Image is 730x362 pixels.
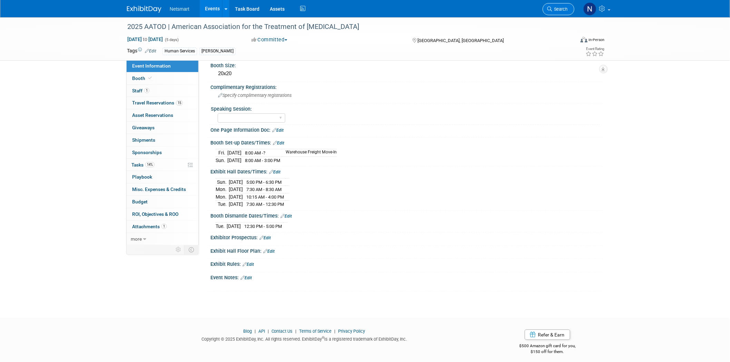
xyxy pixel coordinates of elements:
[210,60,603,69] div: Booth Size:
[229,193,243,201] td: [DATE]
[210,82,603,91] div: Complimentary Registrations:
[132,63,171,69] span: Event Information
[525,330,570,340] a: Refer & Earn
[552,7,568,12] span: Search
[210,246,603,255] div: Exhibit Hall Floor Plan:
[132,187,186,192] span: Misc. Expenses & Credits
[216,178,229,186] td: Sun.
[127,122,198,134] a: Giveaways
[216,193,229,201] td: Mon.
[294,329,298,334] span: |
[259,235,271,240] a: Edit
[216,201,229,208] td: Tue.
[263,150,265,155] span: ?
[127,36,163,42] span: [DATE] [DATE]
[263,249,275,254] a: Edit
[142,37,148,42] span: to
[176,100,183,105] span: 15
[280,214,292,219] a: Edit
[131,162,155,168] span: Tasks
[272,128,284,133] a: Edit
[338,329,365,334] a: Privacy Policy
[127,47,156,55] td: Tags
[132,76,153,81] span: Booth
[333,329,337,334] span: |
[127,334,482,342] div: Copyright © 2025 ExhibitDay, Inc. All rights reserved. ExhibitDay is a registered trademark of Ex...
[492,339,603,354] div: $500 Amazon gift card for you,
[132,100,183,105] span: Travel Reservations
[227,222,241,230] td: [DATE]
[282,149,337,157] td: Warehouse Freight Move-In
[145,162,155,167] span: 14%
[145,49,156,53] a: Edit
[216,222,227,230] td: Tue.
[127,134,198,146] a: Shipments
[132,224,167,229] span: Attachments
[216,68,598,79] div: 20x20
[589,37,605,42] div: In-Person
[127,159,198,171] a: Tasks14%
[125,21,564,33] div: 2025 AATOD | American Association for the Treatment of [MEDICAL_DATA]
[269,170,280,174] a: Edit
[216,149,227,157] td: Fri.
[266,329,270,334] span: |
[132,199,148,204] span: Budget
[127,208,198,220] a: ROI, Objectives & ROO
[243,329,252,334] a: Blog
[132,174,152,180] span: Playbook
[245,150,265,155] span: 8:00 AM -
[492,349,603,355] div: $150 off for them.
[322,336,325,340] sup: ®
[210,167,603,175] div: Exhibit Hall Dates/Times:
[210,232,603,241] div: Exhibitor Prospectus:
[210,259,603,268] div: Exhibit Rules:
[227,149,241,157] td: [DATE]
[132,125,155,130] span: Giveaways
[216,157,227,164] td: Sun.
[229,201,243,208] td: [DATE]
[229,178,243,186] td: [DATE]
[417,38,504,43] span: [GEOGRAPHIC_DATA], [GEOGRAPHIC_DATA]
[127,171,198,183] a: Playbook
[210,138,603,147] div: Booth Set-up Dates/Times:
[253,329,257,334] span: |
[272,329,293,334] a: Contact Us
[132,112,173,118] span: Asset Reservations
[127,72,198,84] a: Booth
[246,194,284,200] span: 10:15 AM - 4:00 PM
[148,76,152,80] i: Booth reservation complete
[258,329,265,334] a: API
[132,88,149,93] span: Staff
[273,141,284,145] a: Edit
[132,137,155,143] span: Shipments
[229,186,243,193] td: [DATE]
[127,221,198,233] a: Attachments1
[131,236,142,242] span: more
[210,272,603,281] div: Event Notes:
[246,187,282,192] span: 7:30 AM - 8:30 AM
[299,329,332,334] a: Terms of Service
[581,37,588,42] img: Format-Inperson.png
[246,180,282,185] span: 5:00 PM - 6:30 PM
[211,104,600,112] div: Speaking Session:
[245,158,280,163] span: 8:00 AM - 3:00 PM
[127,85,198,97] a: Staff1
[127,183,198,195] a: Misc. Expenses & Credits
[127,60,198,72] a: Event Information
[227,157,241,164] td: [DATE]
[543,3,574,15] a: Search
[249,36,290,43] button: Committed
[132,150,162,155] span: Sponsorships
[127,109,198,121] a: Asset Reservations
[127,6,161,13] img: ExhibitDay
[210,125,603,134] div: One Page Information Doc:
[216,186,229,193] td: Mon.
[161,224,167,229] span: 1
[132,211,178,217] span: ROI, Objectives & ROO
[240,275,252,280] a: Edit
[127,233,198,245] a: more
[243,262,254,267] a: Edit
[164,38,179,42] span: (5 days)
[162,48,197,55] div: Human Services
[218,93,292,98] span: Specify complimentary registrations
